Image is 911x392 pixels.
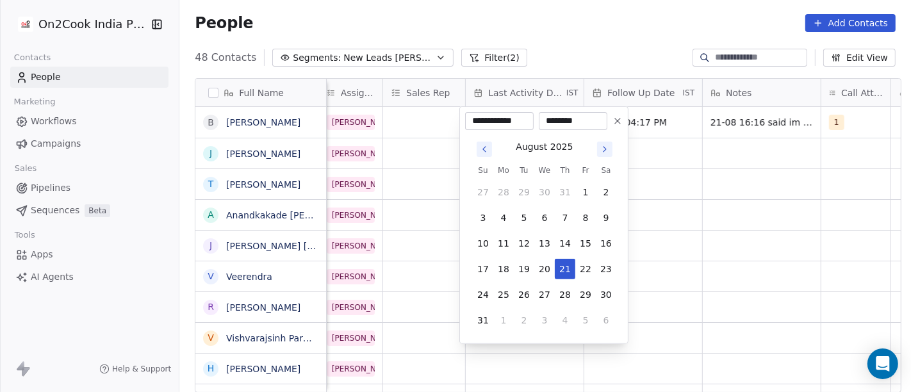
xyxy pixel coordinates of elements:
[473,284,493,305] button: 24
[514,182,534,202] button: 29
[575,233,596,254] button: 15
[596,164,616,177] th: Saturday
[493,233,514,254] button: 11
[534,259,555,279] button: 20
[534,310,555,331] button: 3
[475,140,493,158] button: Go to previous month
[555,182,575,202] button: 31
[473,310,493,331] button: 31
[534,284,555,305] button: 27
[493,310,514,331] button: 1
[514,208,534,228] button: 5
[514,284,534,305] button: 26
[473,182,493,202] button: 27
[596,140,614,158] button: Go to next month
[596,208,616,228] button: 9
[514,310,534,331] button: 2
[473,259,493,279] button: 17
[493,164,514,177] th: Monday
[493,208,514,228] button: 4
[555,164,575,177] th: Thursday
[534,208,555,228] button: 6
[493,182,514,202] button: 28
[555,259,575,279] button: 21
[534,233,555,254] button: 13
[596,310,616,331] button: 6
[575,310,596,331] button: 5
[514,233,534,254] button: 12
[534,164,555,177] th: Wednesday
[555,284,575,305] button: 28
[555,310,575,331] button: 4
[596,284,616,305] button: 30
[514,259,534,279] button: 19
[555,233,575,254] button: 14
[493,259,514,279] button: 18
[575,164,596,177] th: Friday
[575,182,596,202] button: 1
[596,259,616,279] button: 23
[555,208,575,228] button: 7
[493,284,514,305] button: 25
[516,140,573,154] div: August 2025
[473,164,493,177] th: Sunday
[596,233,616,254] button: 16
[473,233,493,254] button: 10
[575,284,596,305] button: 29
[575,208,596,228] button: 8
[514,164,534,177] th: Tuesday
[596,182,616,202] button: 2
[473,208,493,228] button: 3
[575,259,596,279] button: 22
[534,182,555,202] button: 30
